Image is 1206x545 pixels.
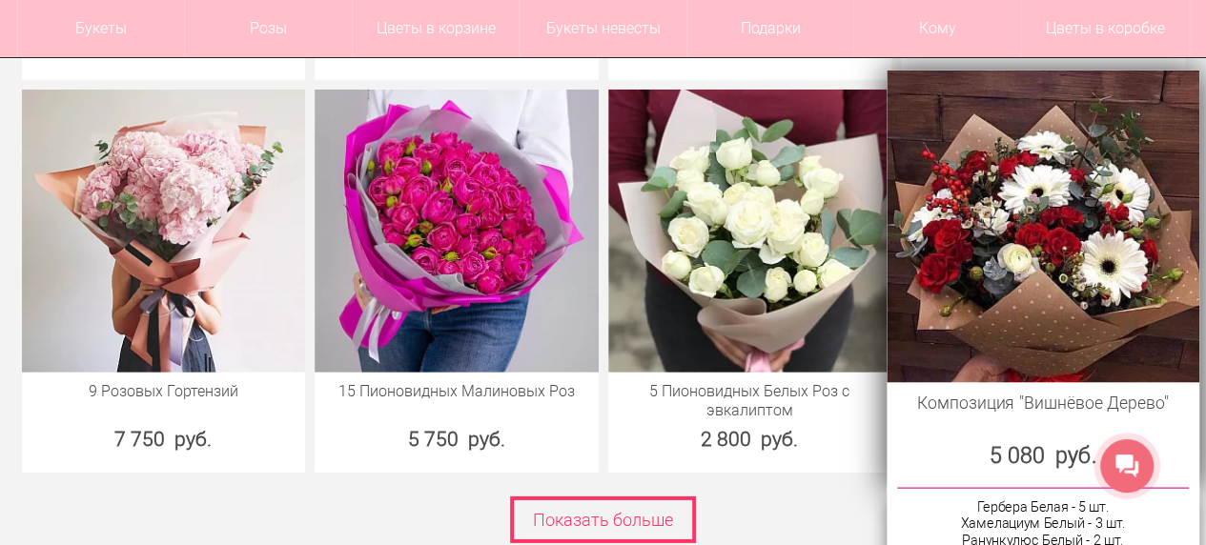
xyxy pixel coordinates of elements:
[31,382,296,401] a: 9 Розовых Гортензий
[315,425,599,454] div: 5 750 руб.
[22,425,306,454] div: 7 750 руб.
[510,496,696,543] a: Показать больше
[22,90,306,373] img: 9 Розовых Гортензий
[315,90,599,373] img: 15 Пионовидных Малиновых Роз
[897,393,1188,414] a: Композиция "Вишнёвое Дерево"
[618,382,883,420] a: 5 Пионовидных Белых Роз с эвкалиптом
[608,90,892,373] img: 5 Пионовидных Белых Роз с эвкалиптом
[887,439,1198,471] div: 5 080 руб.
[324,382,589,401] a: 15 Пионовидных Малиновых Роз
[608,425,892,454] div: 2 800 руб.
[887,71,1198,382] img: Композиция "Вишнёвое Дерево"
